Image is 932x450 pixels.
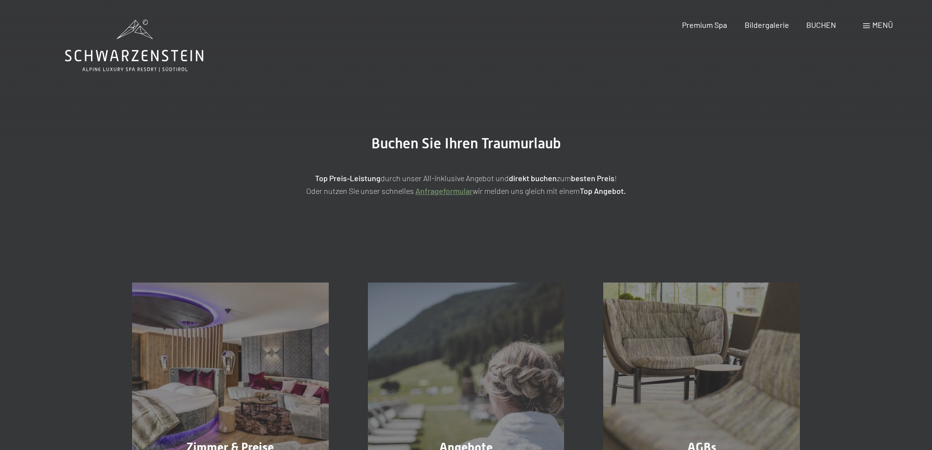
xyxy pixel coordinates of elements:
[415,186,473,195] a: Anfrageformular
[745,20,789,29] a: Bildergalerie
[222,172,711,197] p: durch unser All-inklusive Angebot und zum ! Oder nutzen Sie unser schnelles wir melden uns gleich...
[371,135,561,152] span: Buchen Sie Ihren Traumurlaub
[571,173,614,183] strong: besten Preis
[315,173,381,183] strong: Top Preis-Leistung
[682,20,727,29] a: Premium Spa
[509,173,557,183] strong: direkt buchen
[806,20,836,29] a: BUCHEN
[580,186,626,195] strong: Top Angebot.
[872,20,893,29] span: Menü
